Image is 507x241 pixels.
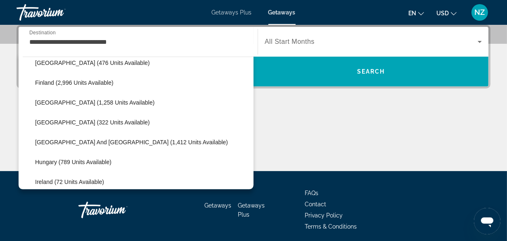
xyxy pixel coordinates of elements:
[35,139,228,146] span: [GEOGRAPHIC_DATA] and [GEOGRAPHIC_DATA] (1,412 units available)
[305,190,318,196] a: FAQs
[475,8,485,17] span: NZ
[436,7,457,19] button: Change currency
[268,9,296,16] a: Getaways
[19,52,253,189] div: Destination options
[305,212,343,219] a: Privacy Policy
[474,208,500,234] iframe: Кнопка для запуску вікна повідомлень
[35,79,114,86] span: Finland (2,996 units available)
[238,202,265,218] a: Getaways Plus
[436,10,449,17] span: USD
[19,27,488,86] div: Search widget
[31,115,253,130] button: Select destination: Germany (322 units available)
[31,135,253,150] button: Select destination: Greece and Cyprus (1,412 units available)
[35,159,111,165] span: Hungary (789 units available)
[31,95,253,110] button: Select destination: France (1,258 units available)
[78,198,161,222] a: Go Home
[357,68,385,75] span: Search
[35,179,104,185] span: Ireland (72 units available)
[29,37,247,47] input: Select destination
[265,38,315,45] span: All Start Months
[31,174,253,189] button: Select destination: Ireland (72 units available)
[408,10,416,17] span: en
[31,75,253,90] button: Select destination: Finland (2,996 units available)
[35,99,154,106] span: [GEOGRAPHIC_DATA] (1,258 units available)
[305,201,326,208] a: Contact
[205,202,232,209] a: Getaways
[212,9,252,16] a: Getaways Plus
[469,4,490,21] button: User Menu
[35,60,150,66] span: [GEOGRAPHIC_DATA] (476 units available)
[253,57,488,86] button: Search
[35,119,150,126] span: [GEOGRAPHIC_DATA] (322 units available)
[29,30,56,35] span: Destination
[305,223,357,230] a: Terms & Conditions
[17,2,99,23] a: Travorium
[31,55,253,70] button: Select destination: Denmark (476 units available)
[408,7,424,19] button: Change language
[31,155,253,169] button: Select destination: Hungary (789 units available)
